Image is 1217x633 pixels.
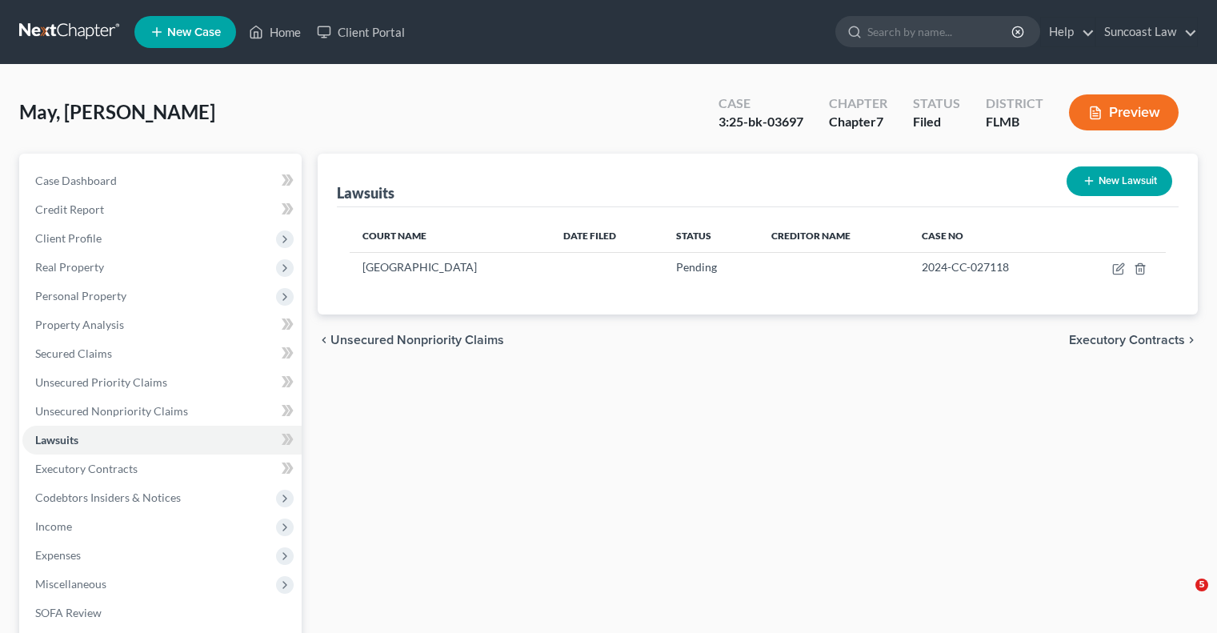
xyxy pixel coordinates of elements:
[22,397,302,426] a: Unsecured Nonpriority Claims
[676,230,711,242] span: Status
[337,183,394,202] div: Lawsuits
[1163,579,1201,617] iframe: Intercom live chat
[241,18,309,46] a: Home
[35,462,138,475] span: Executory Contracts
[35,347,112,360] span: Secured Claims
[676,260,717,274] span: Pending
[35,577,106,591] span: Miscellaneous
[1067,166,1172,196] button: New Lawsuit
[922,260,1009,274] span: 2024-CC-027118
[35,231,102,245] span: Client Profile
[719,113,803,131] div: 3:25-bk-03697
[986,113,1043,131] div: FLMB
[1069,334,1185,347] span: Executory Contracts
[771,230,851,242] span: Creditor Name
[986,94,1043,113] div: District
[22,166,302,195] a: Case Dashboard
[22,455,302,483] a: Executory Contracts
[922,230,963,242] span: Case No
[35,548,81,562] span: Expenses
[362,230,426,242] span: Court Name
[876,114,883,129] span: 7
[167,26,221,38] span: New Case
[563,230,616,242] span: Date Filed
[1185,334,1198,347] i: chevron_right
[829,94,887,113] div: Chapter
[35,260,104,274] span: Real Property
[362,260,477,274] span: [GEOGRAPHIC_DATA]
[22,426,302,455] a: Lawsuits
[1096,18,1197,46] a: Suncoast Law
[35,404,188,418] span: Unsecured Nonpriority Claims
[1041,18,1095,46] a: Help
[19,100,215,123] span: May, [PERSON_NAME]
[829,113,887,131] div: Chapter
[1069,94,1179,130] button: Preview
[35,491,181,504] span: Codebtors Insiders & Notices
[35,519,72,533] span: Income
[330,334,504,347] span: Unsecured Nonpriority Claims
[318,334,330,347] i: chevron_left
[913,94,960,113] div: Status
[35,375,167,389] span: Unsecured Priority Claims
[1195,579,1208,591] span: 5
[22,195,302,224] a: Credit Report
[35,202,104,216] span: Credit Report
[35,433,78,447] span: Lawsuits
[35,318,124,331] span: Property Analysis
[35,289,126,302] span: Personal Property
[22,310,302,339] a: Property Analysis
[309,18,413,46] a: Client Portal
[35,606,102,619] span: SOFA Review
[318,334,504,347] button: chevron_left Unsecured Nonpriority Claims
[1069,334,1198,347] button: Executory Contracts chevron_right
[867,17,1014,46] input: Search by name...
[913,113,960,131] div: Filed
[22,599,302,627] a: SOFA Review
[22,339,302,368] a: Secured Claims
[22,368,302,397] a: Unsecured Priority Claims
[719,94,803,113] div: Case
[35,174,117,187] span: Case Dashboard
